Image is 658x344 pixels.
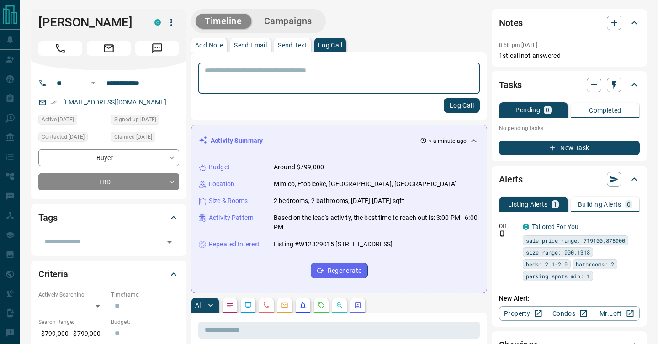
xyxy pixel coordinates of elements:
[499,42,538,48] p: 8:58 pm [DATE]
[281,302,288,309] svg: Emails
[311,263,368,278] button: Regenerate
[111,115,179,127] div: Mon Aug 11 2025
[111,132,179,145] div: Mon Aug 11 2025
[255,14,321,29] button: Campaigns
[499,51,640,61] p: 1st call not answered
[526,236,625,245] span: sale price range: 719100,878900
[87,41,131,56] span: Email
[195,42,223,48] p: Add Note
[499,16,523,30] h2: Notes
[63,99,166,106] a: [EMAIL_ADDRESS][DOMAIN_NAME]
[499,141,640,155] button: New Task
[38,115,106,127] div: Sat Aug 16 2025
[499,121,640,135] p: No pending tasks
[523,224,529,230] div: condos.ca
[336,302,343,309] svg: Opportunities
[38,267,68,281] h2: Criteria
[274,179,457,189] p: Mimico, Etobicoke, [GEOGRAPHIC_DATA], [GEOGRAPHIC_DATA]
[546,306,593,321] a: Condos
[576,260,614,269] span: bathrooms: 2
[111,318,179,326] p: Budget:
[38,326,106,341] p: $799,000 - $799,000
[114,115,156,124] span: Signed up [DATE]
[499,74,640,96] div: Tasks
[154,19,161,26] div: condos.ca
[274,196,404,206] p: 2 bedrooms, 2 bathrooms, [DATE]-[DATE] sqft
[593,306,640,321] a: Mr.Loft
[209,196,248,206] p: Size & Rooms
[499,172,523,187] h2: Alerts
[226,302,233,309] svg: Notes
[318,302,325,309] svg: Requests
[38,263,179,285] div: Criteria
[195,302,202,308] p: All
[209,162,230,172] p: Budget
[499,12,640,34] div: Notes
[526,248,590,257] span: size range: 900,1318
[211,136,263,146] p: Activity Summary
[532,223,578,230] a: Tailored For You
[515,107,540,113] p: Pending
[274,162,324,172] p: Around $799,000
[50,99,57,106] svg: Email Verified
[88,78,99,89] button: Open
[429,137,467,145] p: < a minute ago
[199,132,479,149] div: Activity Summary< a minute ago
[553,201,557,208] p: 1
[578,201,621,208] p: Building Alerts
[196,14,251,29] button: Timeline
[38,15,141,30] h1: [PERSON_NAME]
[38,318,106,326] p: Search Range:
[209,213,254,223] p: Activity Pattern
[38,132,106,145] div: Mon Aug 11 2025
[38,173,179,190] div: TBD
[278,42,307,48] p: Send Text
[499,168,640,190] div: Alerts
[526,271,590,281] span: parking spots min: 1
[508,201,548,208] p: Listing Alerts
[163,236,176,249] button: Open
[209,179,234,189] p: Location
[354,302,361,309] svg: Agent Actions
[299,302,307,309] svg: Listing Alerts
[627,201,631,208] p: 0
[274,213,479,232] p: Based on the lead's activity, the best time to reach out is: 3:00 PM - 6:00 PM
[244,302,252,309] svg: Lead Browsing Activity
[38,149,179,166] div: Buyer
[526,260,568,269] span: beds: 2.1-2.9
[499,78,522,92] h2: Tasks
[38,207,179,229] div: Tags
[42,132,85,141] span: Contacted [DATE]
[444,98,480,113] button: Log Call
[42,115,74,124] span: Active [DATE]
[499,294,640,303] p: New Alert:
[209,240,260,249] p: Repeated Interest
[234,42,267,48] p: Send Email
[38,41,82,56] span: Call
[274,240,393,249] p: Listing #W12329015 [STREET_ADDRESS]
[499,222,517,230] p: Off
[589,107,621,114] p: Completed
[114,132,152,141] span: Claimed [DATE]
[318,42,342,48] p: Log Call
[38,210,57,225] h2: Tags
[38,291,106,299] p: Actively Searching:
[263,302,270,309] svg: Calls
[546,107,549,113] p: 0
[111,291,179,299] p: Timeframe:
[499,230,505,237] svg: Push Notification Only
[499,306,546,321] a: Property
[135,41,179,56] span: Message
